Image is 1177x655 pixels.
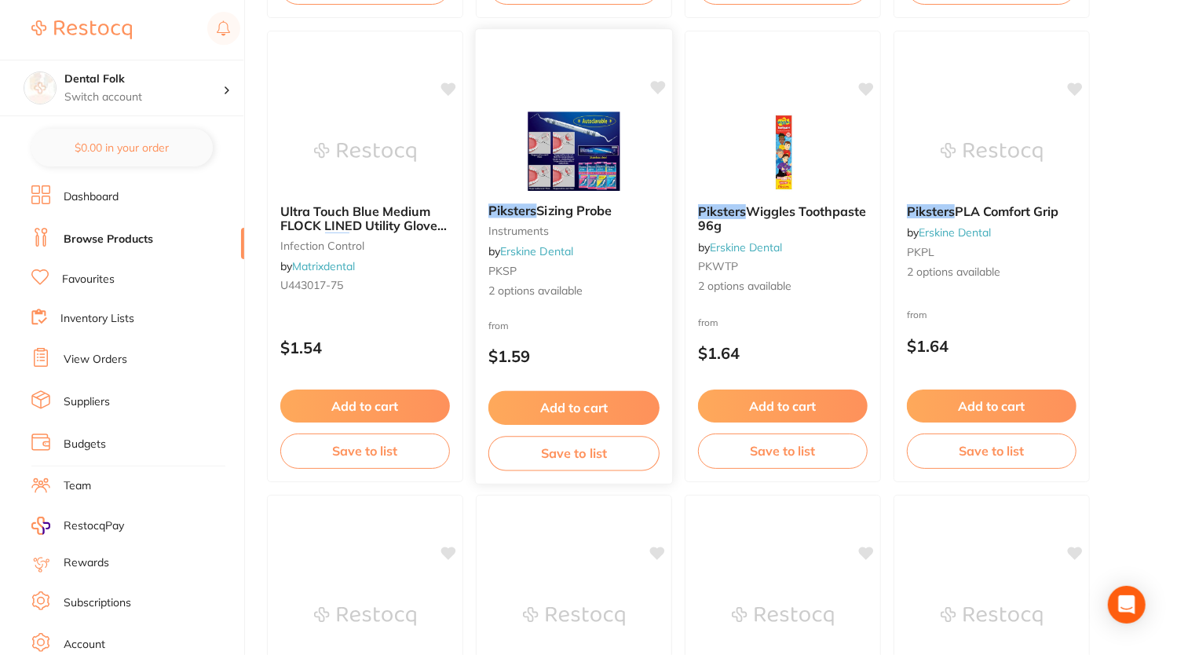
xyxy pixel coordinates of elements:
img: Ultra Touch Blue Medium FLOCK LINED Utility Glove (1 Pair) Size 7-7.5 [314,113,416,192]
span: Ultra Touch Blue Medium FLOCK LINED Utility Glove (1 Pair) [280,203,447,248]
span: PKWTP [698,259,738,273]
a: RestocqPay [31,517,124,535]
img: Dental Folk [24,72,56,104]
button: $0.00 in your order [31,129,213,166]
b: Piksters Sizing Probe [488,203,660,218]
a: Erskine Dental [710,240,782,254]
p: Switch account [64,90,223,105]
a: Account [64,637,105,653]
b: Ultra Touch Blue Medium FLOCK LINED Utility Glove (1 Pair) Size 7-7.5 [280,204,450,233]
em: Size [325,232,349,248]
em: Piksters [907,203,955,219]
span: 2 options available [488,284,660,299]
span: by [907,225,991,240]
span: U443017-75 [280,278,343,292]
span: RestocqPay [64,518,124,534]
a: Restocq Logo [31,12,132,48]
button: Save to list [488,436,660,471]
a: View Orders [64,352,127,368]
p: $1.64 [698,344,868,362]
p: $1.54 [280,338,450,357]
span: PLA Comfort Grip [955,203,1058,219]
button: Add to cart [488,391,660,425]
a: Dashboard [64,189,119,205]
span: from [488,319,509,331]
a: Team [64,478,91,494]
span: by [280,259,355,273]
span: from [698,317,718,328]
a: Subscriptions [64,595,131,611]
em: Piksters [488,203,537,218]
span: 2 options available [698,279,868,295]
span: by [698,240,782,254]
span: PKPL [907,245,934,259]
a: Browse Products [64,232,153,247]
span: 2 options available [907,265,1076,280]
img: Piksters Wiggles Toothpaste 96g [732,113,834,192]
small: instruments [488,225,660,237]
p: $1.64 [907,337,1076,355]
span: Wiggles Toothpaste 96g [698,203,866,233]
a: Erskine Dental [500,244,573,258]
button: Save to list [280,434,450,468]
small: infection control [280,240,450,252]
h4: Dental Folk [64,71,223,87]
span: 7-7.5 [349,232,382,248]
a: Favourites [62,272,115,287]
a: Rewards [64,555,109,571]
span: from [907,309,927,320]
img: Piksters Sizing Probe [522,112,625,191]
a: Matrixdental [292,259,355,273]
button: Add to cart [698,390,868,423]
a: Erskine Dental [919,225,991,240]
button: Save to list [698,434,868,468]
span: by [488,244,573,258]
p: $1.59 [488,347,660,365]
span: Sizing Probe [537,203,612,218]
a: Budgets [64,437,106,452]
button: Add to cart [280,390,450,423]
img: Piksters PLA Comfort Grip [941,113,1043,192]
img: Restocq Logo [31,20,132,39]
em: Piksters [698,203,746,219]
b: Piksters Wiggles Toothpaste 96g [698,204,868,233]
a: Suppliers [64,394,110,410]
b: Piksters PLA Comfort Grip [907,204,1076,218]
a: Inventory Lists [60,311,134,327]
span: PKSP [488,264,517,278]
div: Open Intercom Messenger [1108,586,1146,624]
img: RestocqPay [31,517,50,535]
button: Save to list [907,434,1076,468]
button: Add to cart [907,390,1076,423]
